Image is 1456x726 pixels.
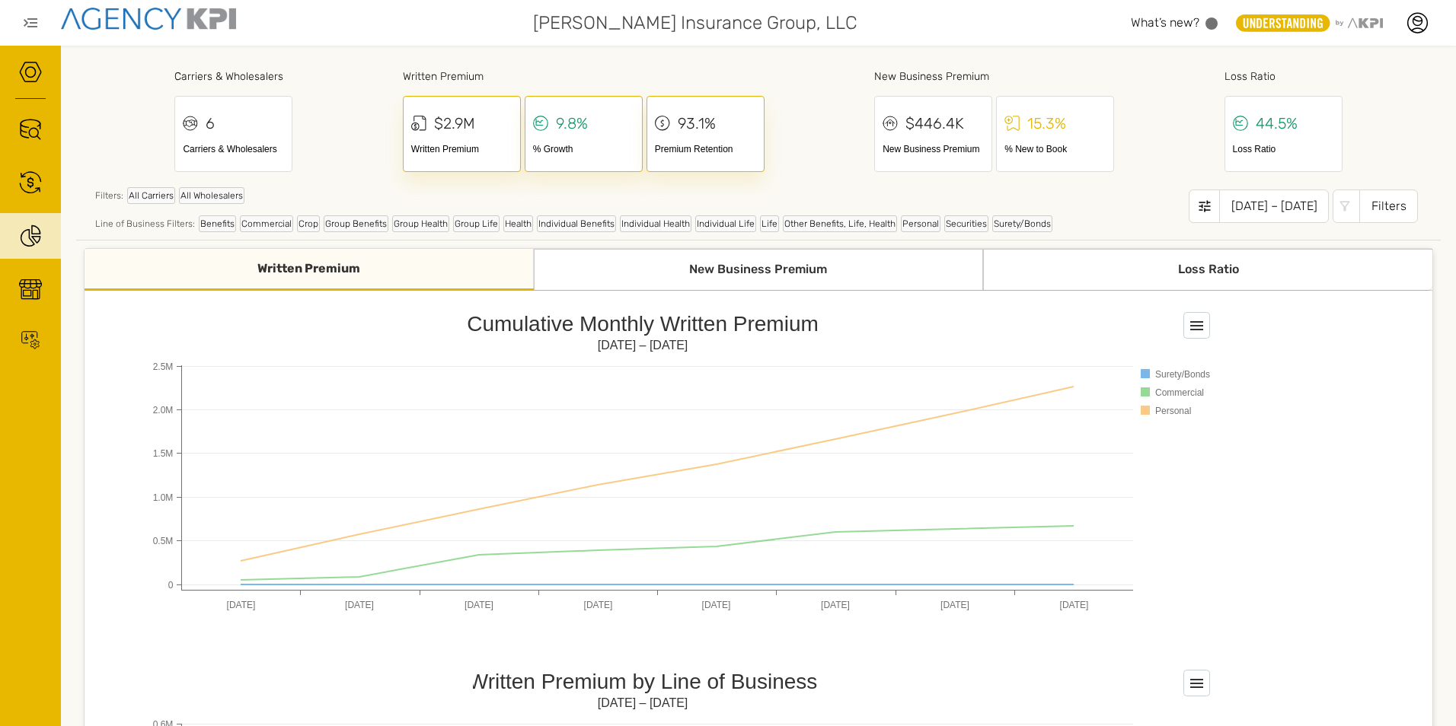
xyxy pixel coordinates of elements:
[533,9,857,37] span: [PERSON_NAME] Insurance Group, LLC
[701,600,730,610] text: [DATE]
[1027,112,1066,135] div: 15.3%
[503,215,533,232] div: Health
[901,215,940,232] div: Personal
[1131,15,1199,30] span: What’s new?
[655,142,756,156] div: Premium Retention
[453,215,500,232] div: Group Life
[152,405,173,416] text: 2.0M
[556,112,588,135] div: 9.8%
[1155,406,1191,416] text: Personal
[199,215,236,232] div: Benefits
[883,142,984,156] div: New Business Premium
[821,600,850,610] text: [DATE]
[695,215,756,232] div: Individual Life
[940,600,969,610] text: [DATE]
[678,112,716,135] div: 93.1%
[1004,142,1106,156] div: % New to Book
[468,670,817,693] text: Written Premium by Line of Business
[345,600,374,610] text: [DATE]
[533,142,634,156] div: % Growth
[620,215,691,232] div: Individual Health
[992,215,1052,232] div: Surety/Bonds
[411,142,512,156] div: Written Premium
[183,142,284,156] div: Carriers & Wholesalers
[168,580,173,591] text: 0
[179,187,244,204] div: All Wholesalers
[95,187,1052,212] div: Filters:
[127,187,175,204] div: All Carriers
[324,215,388,232] div: Group Benefits
[1233,142,1334,156] div: Loss Ratio
[760,215,779,232] div: Life
[583,600,612,610] text: [DATE]
[983,249,1432,291] div: Loss Ratio
[297,215,320,232] div: Crop
[152,448,173,459] text: 1.5M
[226,600,255,610] text: [DATE]
[537,215,616,232] div: Individual Benefits
[152,492,173,503] text: 1.0M
[534,249,983,291] div: New Business Premium
[597,339,688,352] text: [DATE] – [DATE]
[1219,189,1329,223] div: [DATE] – [DATE]
[905,112,964,135] div: $446.4K
[403,68,765,84] div: Written Premium
[95,215,1052,232] div: Line of Business Filters:
[783,215,897,232] div: Other Benefits, Life, Health
[1155,387,1204,398] text: Commercial
[152,536,173,546] text: 0.5M
[465,600,493,610] text: [DATE]
[1155,369,1210,380] text: Surety/Bonds
[1189,189,1329,223] button: [DATE] – [DATE]
[206,112,215,135] div: 6
[874,68,1114,84] div: New Business Premium
[240,215,293,232] div: Commercial
[467,312,819,336] text: Cumulative Monthly Written Premium
[152,361,173,372] text: 2.5M
[1333,189,1418,223] button: Filters
[434,112,475,135] div: $2.9M
[1359,189,1418,223] div: Filters
[392,215,449,232] div: Group Health
[174,68,292,84] div: Carriers & Wholesalers
[597,696,688,709] text: [DATE] – [DATE]
[1256,112,1298,135] div: 44.5%
[944,215,988,232] div: Securities
[85,249,534,291] div: Written Premium
[1059,600,1088,610] text: [DATE]
[61,8,236,30] img: agencykpi-logo-550x69-2d9e3fa8.png
[1225,68,1343,84] div: Loss Ratio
